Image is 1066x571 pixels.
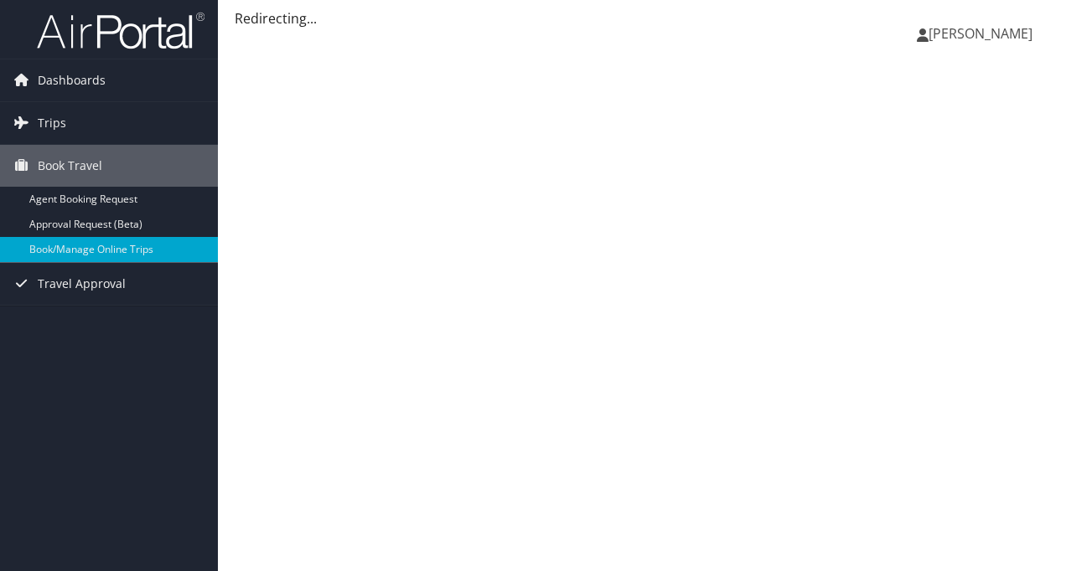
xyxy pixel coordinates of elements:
[38,59,106,101] span: Dashboards
[38,263,126,305] span: Travel Approval
[38,102,66,144] span: Trips
[235,8,1049,28] div: Redirecting...
[917,8,1049,59] a: [PERSON_NAME]
[929,24,1032,43] span: [PERSON_NAME]
[38,145,102,187] span: Book Travel
[37,11,204,50] img: airportal-logo.png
